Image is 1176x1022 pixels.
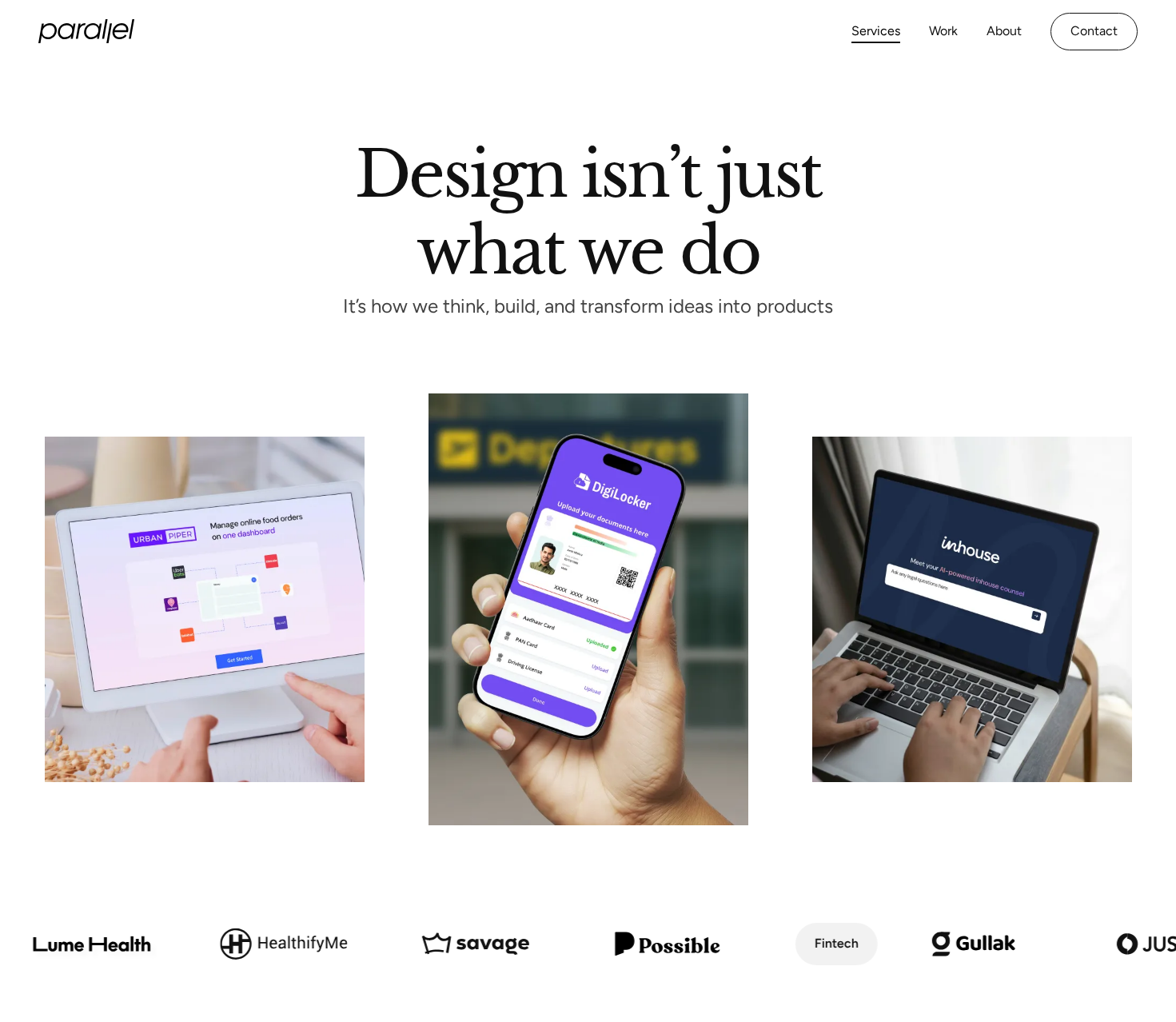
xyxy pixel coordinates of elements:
img: card-image [812,437,1132,782]
a: About [987,20,1022,43]
a: Services [851,20,900,43]
p: It’s how we think, build, and transform ideas into products [314,300,863,313]
div: Fintech [815,932,859,956]
a: Contact [1050,13,1138,50]
a: Work [929,20,958,43]
h1: Design isn’t just what we do [355,143,822,274]
a: home [38,19,134,43]
img: Robin Dhanwani's Image [429,393,748,825]
img: card-image [45,437,365,782]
